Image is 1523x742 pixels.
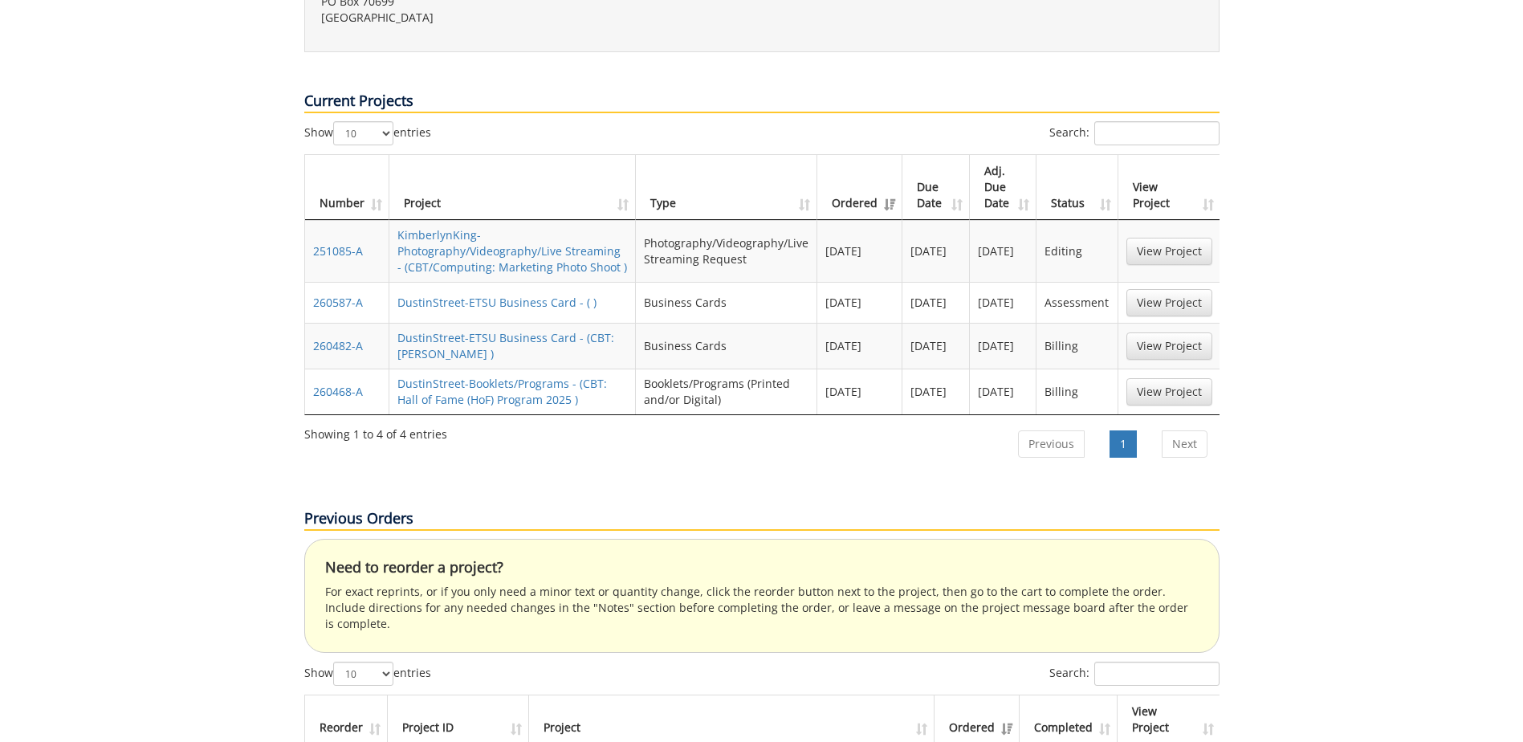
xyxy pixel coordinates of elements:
[1162,430,1207,458] a: Next
[325,584,1199,632] p: For exact reprints, or if you only need a minor text or quantity change, click the reorder button...
[1036,323,1118,369] td: Billing
[636,220,817,282] td: Photography/Videography/Live Streaming Request
[902,220,970,282] td: [DATE]
[333,121,393,145] select: Showentries
[397,227,627,275] a: KimberlynKing-Photography/Videography/Live Streaming - (CBT/Computing: Marketing Photo Shoot )
[902,282,970,323] td: [DATE]
[817,220,902,282] td: [DATE]
[1126,289,1212,316] a: View Project
[389,155,637,220] th: Project: activate to sort column ascending
[970,155,1037,220] th: Adj. Due Date: activate to sort column ascending
[304,420,447,442] div: Showing 1 to 4 of 4 entries
[305,155,389,220] th: Number: activate to sort column ascending
[1049,662,1220,686] label: Search:
[1126,238,1212,265] a: View Project
[970,323,1037,369] td: [DATE]
[817,282,902,323] td: [DATE]
[397,295,597,310] a: DustinStreet-ETSU Business Card - ( )
[817,155,902,220] th: Ordered: activate to sort column ascending
[321,10,750,26] p: [GEOGRAPHIC_DATA]
[1036,220,1118,282] td: Editing
[636,369,817,414] td: Booklets/Programs (Printed and/or Digital)
[333,662,393,686] select: Showentries
[817,323,902,369] td: [DATE]
[970,369,1037,414] td: [DATE]
[1018,430,1085,458] a: Previous
[636,282,817,323] td: Business Cards
[313,295,363,310] a: 260587-A
[902,323,970,369] td: [DATE]
[1126,378,1212,406] a: View Project
[1049,121,1220,145] label: Search:
[1094,121,1220,145] input: Search:
[304,508,1220,531] p: Previous Orders
[902,155,970,220] th: Due Date: activate to sort column ascending
[313,338,363,353] a: 260482-A
[636,155,817,220] th: Type: activate to sort column ascending
[325,560,1199,576] h4: Need to reorder a project?
[1094,662,1220,686] input: Search:
[397,376,607,407] a: DustinStreet-Booklets/Programs - (CBT: Hall of Fame (HoF) Program 2025 )
[1036,369,1118,414] td: Billing
[636,323,817,369] td: Business Cards
[313,243,363,259] a: 251085-A
[970,282,1037,323] td: [DATE]
[397,330,614,361] a: DustinStreet-ETSU Business Card - (CBT: [PERSON_NAME] )
[313,384,363,399] a: 260468-A
[1036,282,1118,323] td: Assessment
[1110,430,1137,458] a: 1
[1126,332,1212,360] a: View Project
[304,91,1220,113] p: Current Projects
[902,369,970,414] td: [DATE]
[1118,155,1220,220] th: View Project: activate to sort column ascending
[970,220,1037,282] td: [DATE]
[1036,155,1118,220] th: Status: activate to sort column ascending
[304,662,431,686] label: Show entries
[817,369,902,414] td: [DATE]
[304,121,431,145] label: Show entries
